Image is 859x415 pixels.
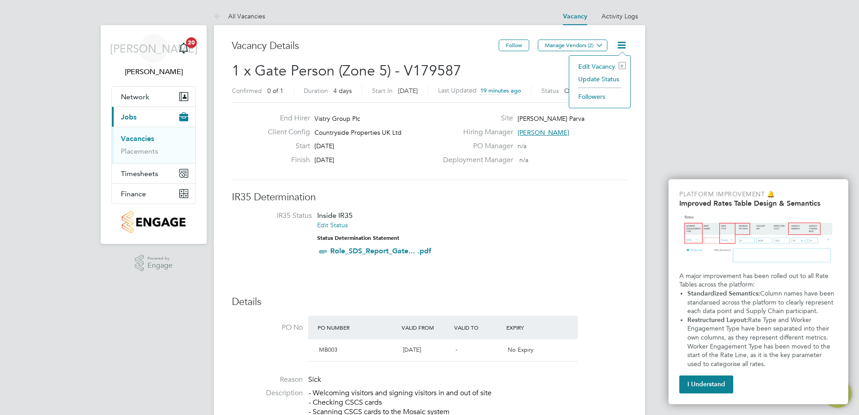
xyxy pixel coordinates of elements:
[452,319,505,336] div: Valid To
[232,87,262,95] label: Confirmed
[438,155,513,165] label: Deployment Manager
[121,190,146,198] span: Finance
[563,13,587,20] a: Vacancy
[669,179,848,404] div: Improved Rate Table Semantics
[121,134,154,143] a: Vacancies
[504,319,557,336] div: Expiry
[304,87,328,95] label: Duration
[314,128,402,137] span: Countryside Properties UK Ltd
[519,156,528,164] span: n/a
[438,128,513,137] label: Hiring Manager
[574,60,626,73] li: Edit Vacancy
[541,87,559,95] label: Status
[232,191,627,204] h3: IR35 Determination
[121,93,149,101] span: Network
[122,211,185,233] img: countryside-properties-logo-retina.png
[121,169,158,178] span: Timesheets
[372,87,393,95] label: Start In
[574,73,626,85] li: Update Status
[121,147,158,155] a: Placements
[261,155,310,165] label: Finish
[687,316,832,368] span: Rate Type and Worker Engagement Type have been separated into their own columns, as they represen...
[267,87,283,95] span: 0 of 1
[111,66,196,77] span: Jacob Austin
[403,346,421,353] span: [DATE]
[232,323,303,332] label: PO No
[319,346,337,353] span: MB003
[314,142,334,150] span: [DATE]
[317,235,399,241] strong: Status Determination Statement
[438,114,513,123] label: Site
[602,12,638,20] a: Activity Logs
[241,211,312,221] label: IR35 Status
[121,113,137,121] span: Jobs
[317,221,348,229] a: Edit Status
[518,142,527,150] span: n/a
[398,87,418,95] span: [DATE]
[330,247,431,255] a: Role_SDS_Report_Gate... .pdf
[687,290,836,315] span: Column names have been standarised across the platform to clearly represent each data point and S...
[317,211,353,220] span: Inside IR35
[679,190,837,199] p: Platform Improvement 🔔
[679,211,837,268] img: Updated Rates Table Design & Semantics
[679,199,837,207] h2: Improved Rates Table Design & Semantics
[480,87,521,94] span: 19 minutes ago
[518,115,584,123] span: [PERSON_NAME] Parva
[308,375,321,384] span: Sick
[110,43,198,54] span: [PERSON_NAME]
[314,115,360,123] span: Vistry Group Plc
[333,87,352,95] span: 4 days
[101,25,207,244] nav: Main navigation
[232,62,461,79] span: 1 x Gate Person (Zone 5) - V179587
[687,316,748,324] strong: Restructured Layout:
[499,40,529,51] button: Follow
[399,319,452,336] div: Valid From
[232,389,303,398] label: Description
[518,128,569,137] span: [PERSON_NAME]
[214,12,265,20] a: All Vacancies
[456,346,457,353] span: -
[574,90,626,103] li: Followers
[438,86,477,94] label: Last Updated
[111,34,196,77] a: Go to account details
[314,156,334,164] span: [DATE]
[147,255,173,262] span: Powered by
[538,40,607,51] button: Manage Vendors (2)
[315,319,399,336] div: PO Number
[438,141,513,151] label: PO Manager
[564,87,581,95] span: Open
[147,262,173,269] span: Engage
[232,375,303,384] label: Reason
[261,128,310,137] label: Client Config
[186,37,197,48] span: 20
[679,272,837,289] p: A major improvement has been rolled out to all Rate Tables across the platform:
[261,141,310,151] label: Start
[687,290,760,297] strong: Standardized Semantics:
[508,346,533,353] span: No Expiry
[232,40,499,53] h3: Vacancy Details
[679,375,733,393] button: I Understand
[261,114,310,123] label: End Hirer
[232,296,627,309] h3: Details
[619,62,626,69] i: e
[111,211,196,233] a: Go to home page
